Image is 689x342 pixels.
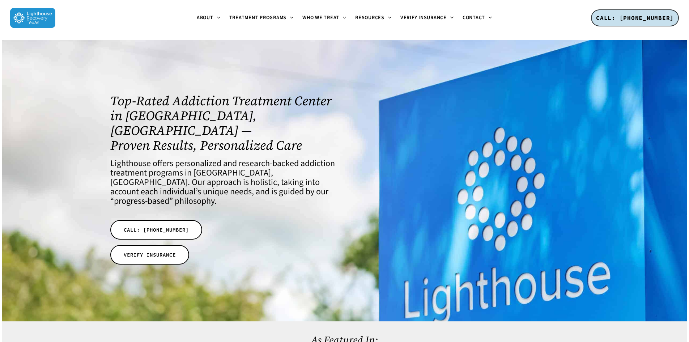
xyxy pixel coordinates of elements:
[124,251,176,258] span: VERIFY INSURANCE
[110,220,202,240] a: CALL: [PHONE_NUMBER]
[458,15,497,21] a: Contact
[124,226,189,233] span: CALL: [PHONE_NUMBER]
[396,15,458,21] a: Verify Insurance
[110,159,335,206] h4: Lighthouse offers personalized and research-backed addiction treatment programs in [GEOGRAPHIC_DA...
[10,8,55,28] img: Lighthouse Recovery Texas
[110,245,189,265] a: VERIFY INSURANCE
[225,15,298,21] a: Treatment Programs
[110,93,335,153] h1: Top-Rated Addiction Treatment Center in [GEOGRAPHIC_DATA], [GEOGRAPHIC_DATA] — Proven Results, Pe...
[192,15,225,21] a: About
[400,14,447,21] span: Verify Insurance
[591,9,679,27] a: CALL: [PHONE_NUMBER]
[114,195,169,207] a: progress-based
[355,14,384,21] span: Resources
[229,14,287,21] span: Treatment Programs
[197,14,213,21] span: About
[298,15,351,21] a: Who We Treat
[463,14,485,21] span: Contact
[351,15,396,21] a: Resources
[596,14,674,21] span: CALL: [PHONE_NUMBER]
[302,14,339,21] span: Who We Treat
